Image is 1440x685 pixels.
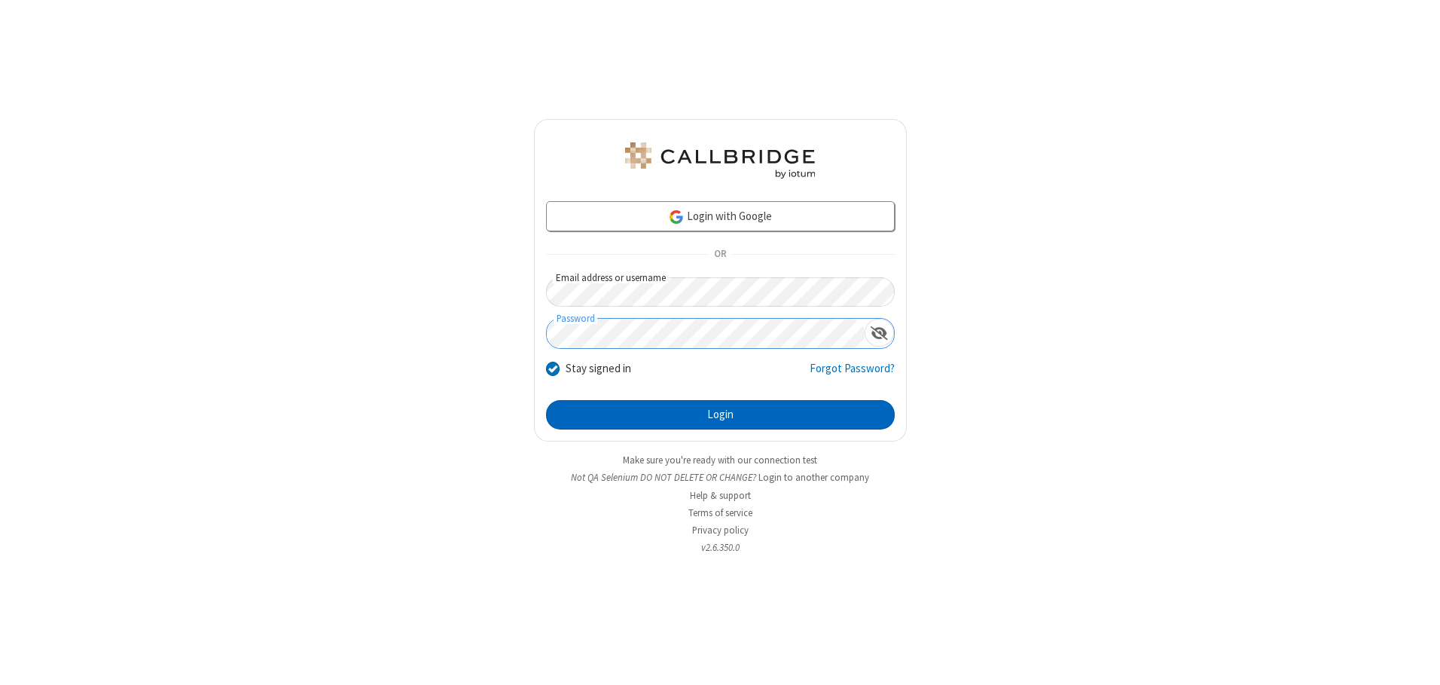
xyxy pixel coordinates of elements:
img: QA Selenium DO NOT DELETE OR CHANGE [622,142,818,179]
a: Terms of service [688,506,752,519]
a: Help & support [690,489,751,502]
li: Not QA Selenium DO NOT DELETE OR CHANGE? [534,470,907,485]
img: google-icon.png [668,209,685,225]
button: Login to another company [758,470,869,485]
span: OR [708,244,732,265]
a: Privacy policy [692,524,749,537]
a: Make sure you're ready with our connection test [623,454,817,466]
a: Login with Google [546,201,895,231]
li: v2.6.350.0 [534,540,907,555]
button: Login [546,400,895,430]
label: Stay signed in [566,360,631,378]
input: Password [547,319,865,348]
input: Email address or username [546,277,895,307]
div: Show password [865,319,894,347]
a: Forgot Password? [810,360,895,389]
